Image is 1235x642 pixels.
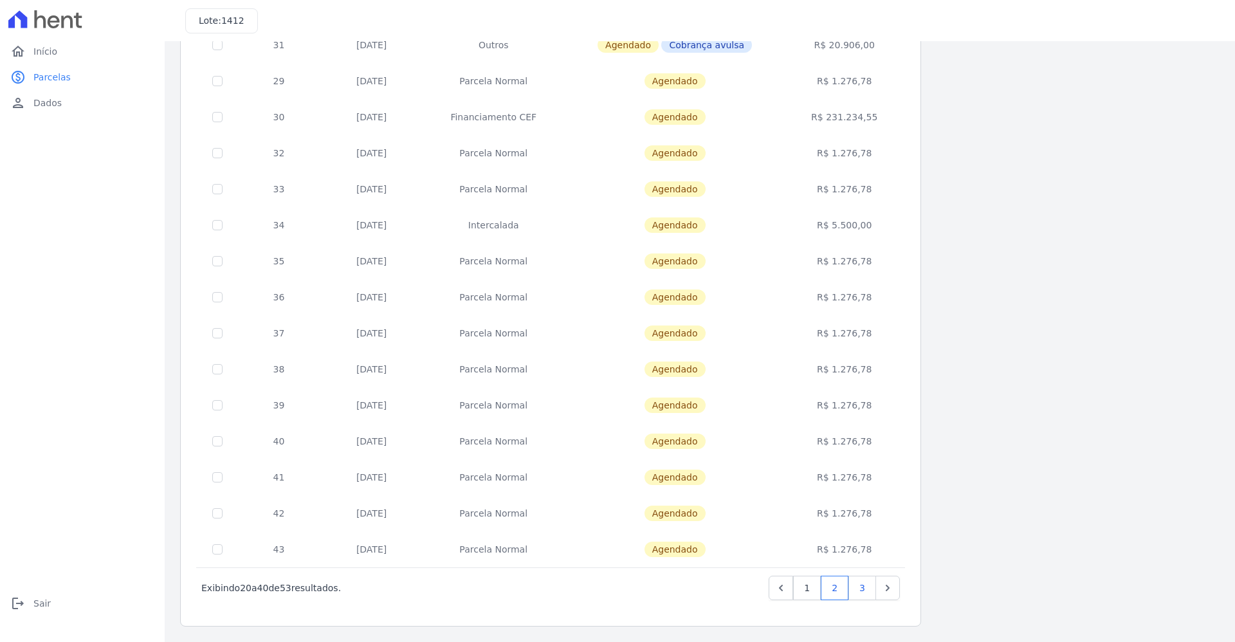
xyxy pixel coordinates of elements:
td: Parcela Normal [423,279,563,315]
td: 29 [238,63,320,99]
td: R$ 1.276,78 [786,315,903,351]
span: Cobrança avulsa [661,37,752,53]
td: [DATE] [320,423,423,459]
td: R$ 1.276,78 [786,351,903,387]
td: R$ 1.276,78 [786,387,903,423]
td: [DATE] [320,459,423,495]
td: [DATE] [320,171,423,207]
td: 31 [238,27,320,63]
span: Agendado [598,37,659,53]
td: Parcela Normal [423,531,563,567]
a: Previous [769,576,793,600]
td: [DATE] [320,279,423,315]
td: [DATE] [320,315,423,351]
span: Agendado [645,217,706,233]
td: 38 [238,351,320,387]
td: 39 [238,387,320,423]
span: Agendado [645,109,706,125]
td: R$ 1.276,78 [786,171,903,207]
td: 35 [238,243,320,279]
td: 42 [238,495,320,531]
td: R$ 1.276,78 [786,531,903,567]
a: homeInício [5,39,160,64]
span: Agendado [645,253,706,269]
td: Parcela Normal [423,423,563,459]
td: Parcela Normal [423,459,563,495]
span: Agendado [645,434,706,449]
td: Financiamento CEF [423,99,563,135]
p: Exibindo a de resultados. [201,582,341,594]
td: Parcela Normal [423,243,563,279]
td: 40 [238,423,320,459]
span: 40 [257,583,269,593]
td: 36 [238,279,320,315]
a: paidParcelas [5,64,160,90]
i: person [10,95,26,111]
td: R$ 1.276,78 [786,243,903,279]
span: 53 [280,583,291,593]
td: 43 [238,531,320,567]
td: [DATE] [320,135,423,171]
a: personDados [5,90,160,116]
a: 3 [848,576,876,600]
a: 2 [821,576,848,600]
td: R$ 5.500,00 [786,207,903,243]
td: Parcela Normal [423,387,563,423]
td: R$ 231.234,55 [786,99,903,135]
i: paid [10,69,26,85]
td: Parcela Normal [423,63,563,99]
span: Dados [33,96,62,109]
td: Outros [423,27,563,63]
span: Agendado [645,181,706,197]
h3: Lote: [199,14,244,28]
a: 1 [793,576,821,600]
span: 1412 [221,15,244,26]
span: Início [33,45,57,58]
td: 30 [238,99,320,135]
span: Agendado [645,145,706,161]
span: Agendado [645,506,706,521]
a: logoutSair [5,591,160,616]
td: 37 [238,315,320,351]
span: Agendado [645,542,706,557]
td: R$ 1.276,78 [786,279,903,315]
td: 41 [238,459,320,495]
span: Agendado [645,326,706,341]
td: [DATE] [320,495,423,531]
td: [DATE] [320,243,423,279]
td: 34 [238,207,320,243]
td: Parcela Normal [423,351,563,387]
td: R$ 1.276,78 [786,495,903,531]
span: Agendado [645,398,706,413]
td: Parcela Normal [423,495,563,531]
td: Intercalada [423,207,563,243]
i: home [10,44,26,59]
td: Parcela Normal [423,315,563,351]
a: Next [875,576,900,600]
i: logout [10,596,26,611]
span: Agendado [645,73,706,89]
span: 20 [240,583,252,593]
td: [DATE] [320,531,423,567]
span: Sair [33,597,51,610]
td: [DATE] [320,63,423,99]
td: Parcela Normal [423,171,563,207]
span: Agendado [645,470,706,485]
td: R$ 20.906,00 [786,27,903,63]
td: Parcela Normal [423,135,563,171]
td: R$ 1.276,78 [786,423,903,459]
td: [DATE] [320,207,423,243]
td: R$ 1.276,78 [786,459,903,495]
td: 32 [238,135,320,171]
span: Agendado [645,289,706,305]
td: [DATE] [320,387,423,423]
span: Parcelas [33,71,71,84]
td: 33 [238,171,320,207]
td: R$ 1.276,78 [786,63,903,99]
td: [DATE] [320,27,423,63]
td: [DATE] [320,351,423,387]
td: [DATE] [320,99,423,135]
td: R$ 1.276,78 [786,135,903,171]
span: Agendado [645,362,706,377]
